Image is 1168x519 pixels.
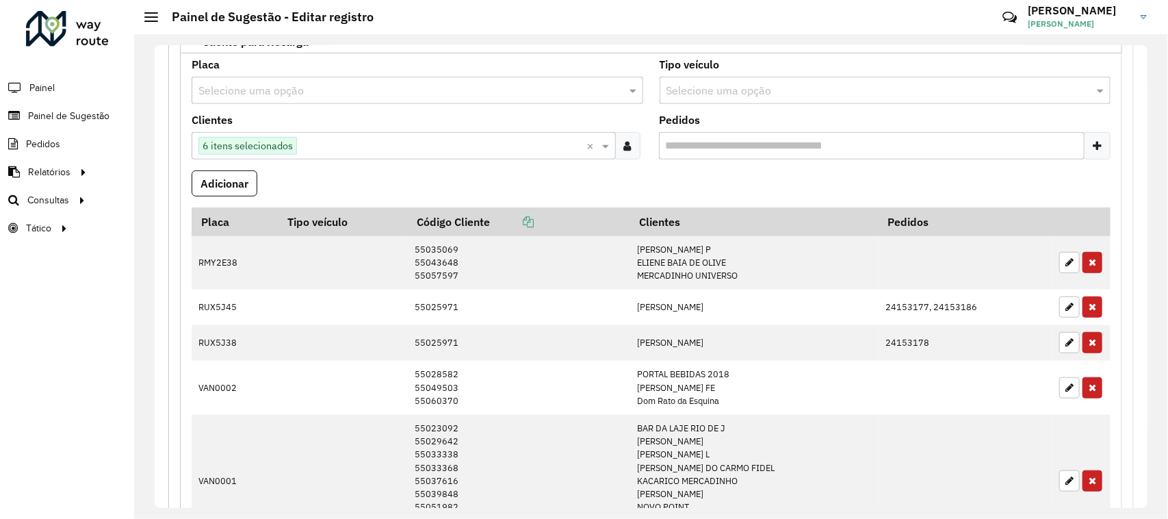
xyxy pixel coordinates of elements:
span: Clear all [587,138,599,154]
th: Placa [192,207,278,236]
span: Pedidos [26,137,60,151]
label: Placa [192,56,220,73]
span: Tático [26,221,51,236]
h2: Painel de Sugestão - Editar registro [158,10,374,25]
span: Cliente para Recarga [203,36,309,47]
h3: [PERSON_NAME] [1028,4,1130,17]
td: 55035069 55043648 55057597 [408,236,630,290]
span: [PERSON_NAME] [1028,18,1130,30]
td: 55028582 55049503 55060370 [408,361,630,415]
td: RMY2E38 [192,236,278,290]
button: Adicionar [192,170,257,197]
td: 24153178 [879,325,1052,361]
td: 55025971 [408,290,630,325]
td: RUX5J45 [192,290,278,325]
th: Pedidos [879,207,1052,236]
th: Tipo veículo [278,207,408,236]
label: Tipo veículo [660,56,720,73]
td: VAN0002 [192,361,278,415]
label: Clientes [192,112,233,128]
td: 55025971 [408,325,630,361]
span: Painel de Sugestão [28,109,109,123]
td: PORTAL BEBIDAS 2018 [PERSON_NAME] FE Dom Rato da Esquina [630,361,878,415]
th: Código Cliente [408,207,630,236]
td: 24153177, 24153186 [879,290,1052,325]
label: Pedidos [660,112,701,128]
span: 6 itens selecionados [199,138,296,154]
span: Painel [29,81,55,95]
td: [PERSON_NAME] P ELIENE BAIA DE OLIVE MERCADINHO UNIVERSO [630,236,878,290]
td: [PERSON_NAME] [630,290,878,325]
td: [PERSON_NAME] [630,325,878,361]
th: Clientes [630,207,878,236]
span: Consultas [27,193,69,207]
td: RUX5J38 [192,325,278,361]
a: Contato Rápido [995,3,1024,32]
a: Copiar [490,215,534,229]
span: Relatórios [28,165,70,179]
